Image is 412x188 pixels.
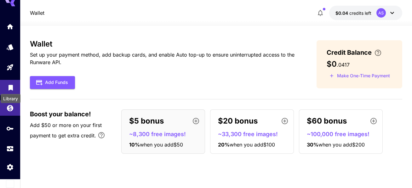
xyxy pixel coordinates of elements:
[30,9,44,17] a: Wallet
[95,129,108,141] button: Bonus applies only to your first payment, up to 30% on the first $1,000.
[376,8,386,18] div: AS
[6,145,14,153] div: Usage
[30,40,296,48] h3: Wallet
[6,163,14,171] div: Settings
[218,115,258,127] p: $20 bonus
[335,10,371,16] div: $0.0417
[30,51,296,66] p: Set up your payment method, add backup cards, and enable Auto top-up to ensure uninterrupted acce...
[218,141,230,148] span: 20 %
[30,76,75,89] button: Add Funds
[129,141,140,148] span: 10 %
[30,122,102,139] span: Add $50 or more on your first payment to get extra credit.
[7,83,14,91] div: Library
[327,48,372,57] span: Credit Balance
[307,141,318,148] span: 30 %
[6,103,14,111] div: Wallet
[30,109,91,119] span: Boost your balance!
[6,124,14,131] div: API Keys
[349,10,371,16] span: credits left
[327,71,393,81] button: Make a one-time, non-recurring payment
[129,115,164,127] p: $5 bonus
[307,130,380,138] p: ~100,000 free images!
[230,141,275,148] span: when you add $100
[6,180,14,188] button: Expand sidebar
[307,115,347,127] p: $60 bonus
[140,141,183,148] span: when you add $50
[218,130,291,138] p: ~33,300 free images!
[372,49,384,57] button: Enter your card details and choose an Auto top-up amount to avoid service interruptions. We'll au...
[1,94,20,103] div: Library
[329,6,402,20] button: $0.0417AS
[129,130,202,138] p: ~8,300 free images!
[30,9,44,17] nav: breadcrumb
[6,22,14,30] div: Home
[327,59,337,69] span: $0
[318,141,365,148] span: when you add $200
[337,62,350,68] span: . 0417
[335,10,349,16] span: $0.04
[6,64,14,71] div: Playground
[6,43,14,51] div: Models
